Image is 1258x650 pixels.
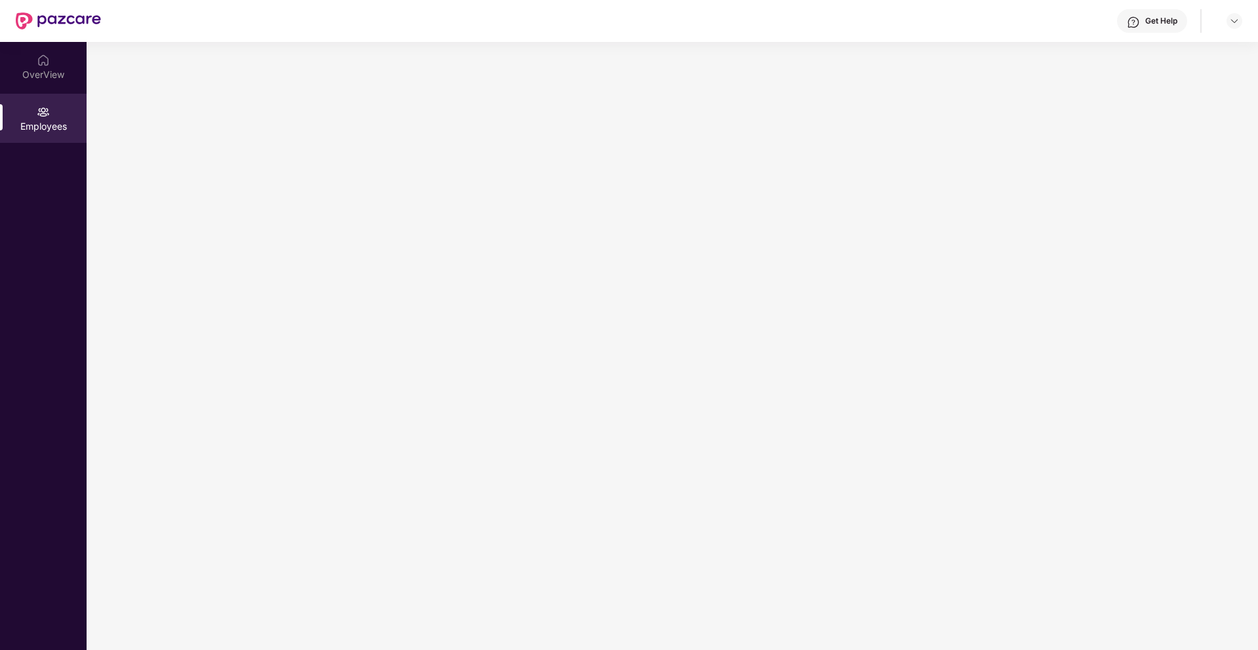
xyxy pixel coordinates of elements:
[1127,16,1140,29] img: svg+xml;base64,PHN2ZyBpZD0iSGVscC0zMngzMiIgeG1sbnM9Imh0dHA6Ly93d3cudzMub3JnLzIwMDAvc3ZnIiB3aWR0aD...
[16,12,101,29] img: New Pazcare Logo
[1145,16,1177,26] div: Get Help
[37,105,50,119] img: svg+xml;base64,PHN2ZyBpZD0iRW1wbG95ZWVzIiB4bWxucz0iaHR0cDovL3d3dy53My5vcmcvMjAwMC9zdmciIHdpZHRoPS...
[1229,16,1240,26] img: svg+xml;base64,PHN2ZyBpZD0iRHJvcGRvd24tMzJ4MzIiIHhtbG5zPSJodHRwOi8vd3d3LnczLm9yZy8yMDAwL3N2ZyIgd2...
[37,54,50,67] img: svg+xml;base64,PHN2ZyBpZD0iSG9tZSIgeG1sbnM9Imh0dHA6Ly93d3cudzMub3JnLzIwMDAvc3ZnIiB3aWR0aD0iMjAiIG...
